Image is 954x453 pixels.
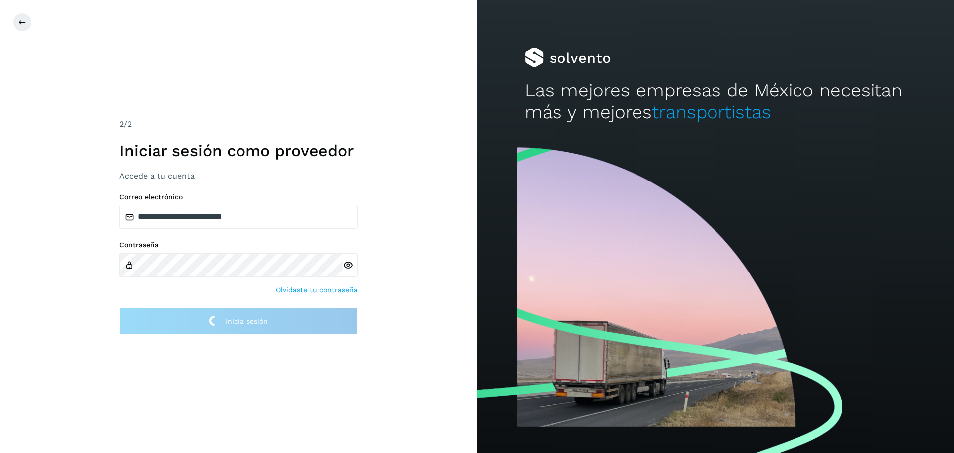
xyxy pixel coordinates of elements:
a: Olvidaste tu contraseña [276,285,358,295]
span: transportistas [652,101,771,123]
span: Inicia sesión [226,318,268,325]
span: 2 [119,119,124,129]
div: /2 [119,118,358,130]
label: Contraseña [119,241,358,249]
label: Correo electrónico [119,193,358,201]
button: Inicia sesión [119,307,358,335]
h2: Las mejores empresas de México necesitan más y mejores [525,80,906,124]
h1: Iniciar sesión como proveedor [119,141,358,160]
h3: Accede a tu cuenta [119,171,358,181]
